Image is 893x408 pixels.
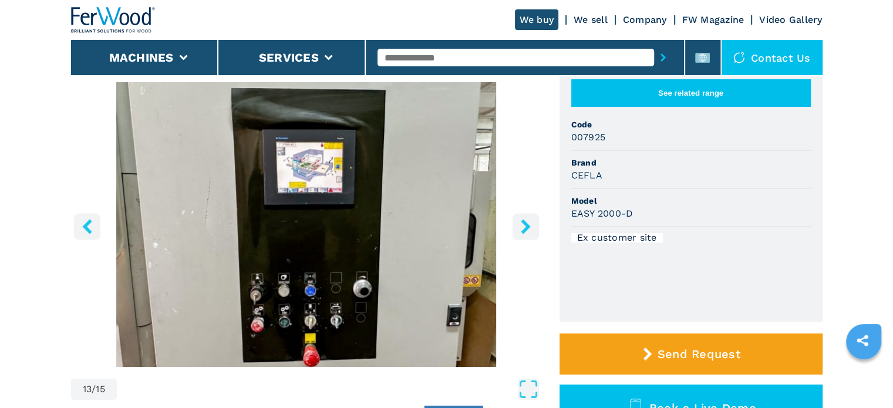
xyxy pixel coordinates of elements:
[571,130,606,144] h3: 007925
[560,333,823,375] button: Send Request
[571,168,602,182] h3: CEFLA
[654,44,672,71] button: submit-button
[571,233,663,242] div: Ex customer site
[571,195,811,207] span: Model
[658,347,740,361] span: Send Request
[574,14,608,25] a: We sell
[571,157,811,168] span: Brand
[843,355,884,399] iframe: Chat
[515,9,559,30] a: We buy
[92,385,96,394] span: /
[571,79,811,107] button: See related range
[759,14,822,25] a: Video Gallery
[571,119,811,130] span: Code
[71,82,542,367] div: Go to Slide 13
[513,213,539,240] button: right-button
[733,52,745,63] img: Contact us
[722,40,823,75] div: Contact us
[623,14,667,25] a: Company
[83,385,92,394] span: 13
[848,326,877,355] a: sharethis
[74,213,100,240] button: left-button
[120,379,539,400] button: Open Fullscreen
[71,7,156,33] img: Ferwood
[96,385,105,394] span: 15
[259,50,319,65] button: Services
[109,50,174,65] button: Machines
[682,14,744,25] a: FW Magazine
[571,207,633,220] h3: EASY 2000-D
[71,82,542,367] img: spraying machine CEFLA EASY 2000-D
